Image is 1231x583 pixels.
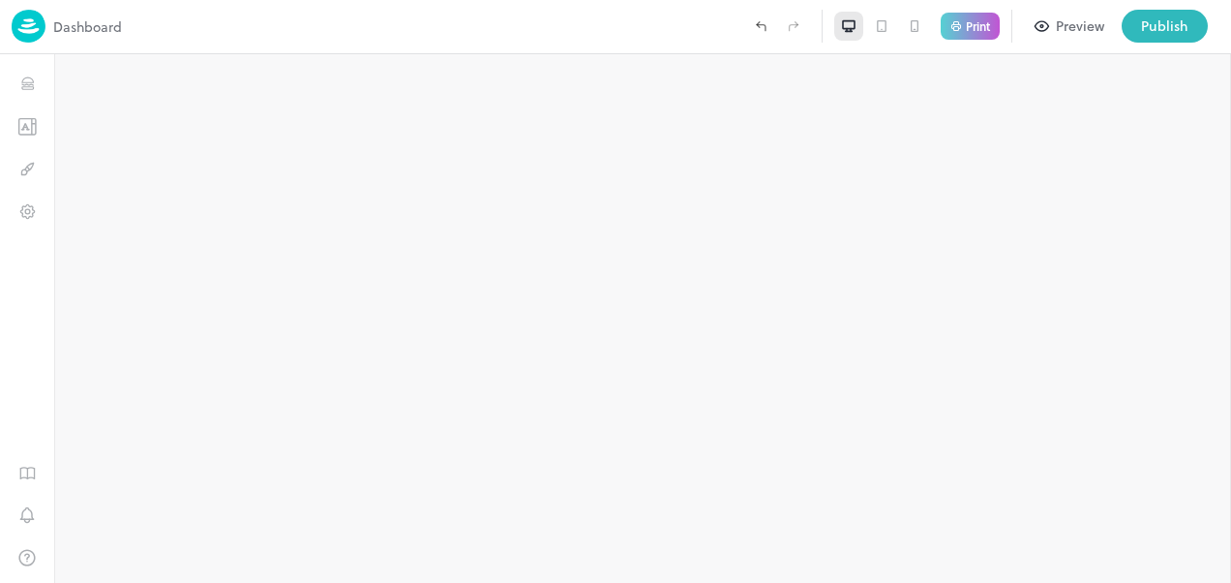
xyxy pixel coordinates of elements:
[777,10,810,43] label: Redo (Ctrl + Y)
[744,10,777,43] label: Undo (Ctrl + Z)
[12,10,45,43] img: logo-86c26b7e.jpg
[1141,15,1188,37] div: Publish
[53,16,122,37] p: Dashboard
[1056,15,1104,37] div: Preview
[966,20,990,32] p: Print
[1122,10,1208,43] button: Publish
[1024,10,1116,43] button: Preview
